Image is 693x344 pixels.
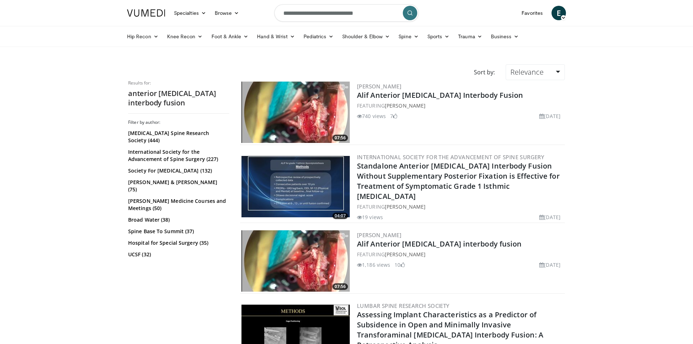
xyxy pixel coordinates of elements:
[241,156,350,217] a: 04:07
[385,102,426,109] a: [PERSON_NAME]
[487,29,523,44] a: Business
[357,102,563,109] div: FEATURING
[357,83,401,90] a: [PERSON_NAME]
[357,153,544,161] a: International Society for the Advancement of Spine Surgery
[299,29,338,44] a: Pediatrics
[468,64,500,80] div: Sort by:
[423,29,454,44] a: Sports
[539,213,561,221] li: [DATE]
[128,130,227,144] a: [MEDICAL_DATA] Spine Research Society (444)
[241,230,350,292] img: 803bbf27-8722-4a01-b056-b500a7a5b455.300x170_q85_crop-smart_upscale.jpg
[357,302,450,309] a: Lumbar Spine Research Society
[128,119,229,125] h3: Filter by author:
[274,4,419,22] input: Search topics, interventions
[241,230,350,292] a: 07:56
[128,197,227,212] a: [PERSON_NAME] Medicine Courses and Meetings (50)
[241,156,350,217] img: 0bf3b831-e364-412e-a5b5-362914fc376c.300x170_q85_crop-smart_upscale.jpg
[128,80,229,86] p: Results for:
[128,239,227,247] a: Hospital for Special Surgery (35)
[241,82,350,143] img: d3a11b18-924c-4933-9d69-c992e291d063.300x170_q85_crop-smart_upscale.jpg
[506,64,565,80] a: Relevance
[241,82,350,143] a: 07:56
[123,29,163,44] a: Hip Recon
[385,251,426,258] a: [PERSON_NAME]
[338,29,394,44] a: Shoulder & Elbow
[552,6,566,20] a: E
[128,228,227,235] a: Spine Base To Summit (37)
[128,251,227,258] a: UCSF (32)
[539,261,561,269] li: [DATE]
[170,6,210,20] a: Specialties
[128,148,227,163] a: International Society for the Advancement of Spine Surgery (227)
[357,231,401,239] a: [PERSON_NAME]
[332,283,348,290] span: 07:56
[253,29,299,44] a: Hand & Wrist
[357,261,390,269] li: 1,186 views
[394,29,423,44] a: Spine
[357,239,522,249] a: Alif Anterior [MEDICAL_DATA] interbody fusion
[395,261,405,269] li: 10
[210,6,244,20] a: Browse
[357,251,563,258] div: FEATURING
[454,29,487,44] a: Trauma
[357,161,560,201] a: Standalone Anterior [MEDICAL_DATA] Interbody Fusion Without Supplementary Posterior Fixation is E...
[128,179,227,193] a: [PERSON_NAME] & [PERSON_NAME] (75)
[539,112,561,120] li: [DATE]
[357,213,383,221] li: 19 views
[332,213,348,219] span: 04:07
[357,112,386,120] li: 740 views
[127,9,165,17] img: VuMedi Logo
[128,216,227,223] a: Broad Water (38)
[357,203,563,210] div: FEATURING
[390,112,397,120] li: 7
[128,89,229,108] h2: anterior [MEDICAL_DATA] interbody fusion
[510,67,544,77] span: Relevance
[332,135,348,141] span: 07:56
[163,29,207,44] a: Knee Recon
[357,90,523,100] a: Alif Anterior [MEDICAL_DATA] Interbody Fusion
[385,203,426,210] a: [PERSON_NAME]
[517,6,547,20] a: Favorites
[128,167,227,174] a: Society For [MEDICAL_DATA] (132)
[207,29,253,44] a: Foot & Ankle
